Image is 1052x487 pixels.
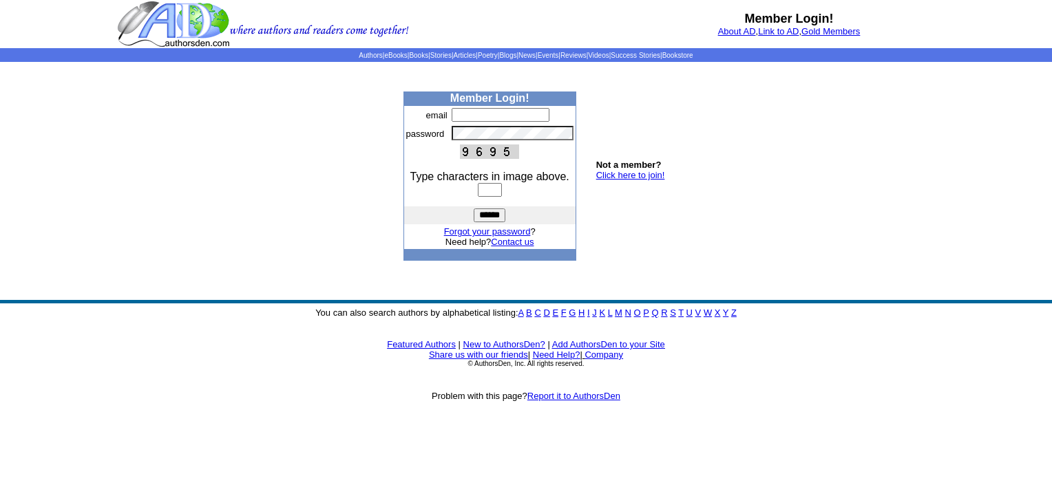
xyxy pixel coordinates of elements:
a: Bookstore [662,52,693,59]
a: eBooks [384,52,407,59]
a: Videos [588,52,609,59]
a: J [592,307,597,318]
a: F [561,307,567,318]
font: password [406,129,445,139]
a: I [587,307,590,318]
a: O [634,307,641,318]
a: Forgot your password [444,226,531,237]
b: Not a member? [596,160,662,170]
a: W [704,307,712,318]
font: You can also search authors by alphabetical listing: [315,307,737,318]
font: ? [444,226,536,237]
a: Stories [430,52,452,59]
font: Problem with this page? [432,391,620,401]
a: Need Help? [533,349,580,360]
font: | [528,349,530,360]
a: Blogs [499,52,516,59]
img: This Is CAPTCHA Image [460,144,519,159]
a: L [608,307,613,318]
a: Articles [454,52,476,59]
a: Click here to join! [596,170,665,180]
a: Link to AD [758,26,799,36]
a: K [599,307,605,318]
a: Poetry [478,52,498,59]
font: Type characters in image above. [410,171,569,182]
a: S [670,307,676,318]
a: Authors [359,52,382,59]
font: | [547,339,549,349]
a: X [715,307,721,318]
a: H [578,307,585,318]
b: Member Login! [450,92,529,104]
b: Member Login! [745,12,834,25]
a: Contact us [491,237,534,247]
a: Featured Authors [387,339,456,349]
a: Reviews [560,52,587,59]
a: P [643,307,649,318]
a: New to AuthorsDen? [463,339,545,349]
a: V [695,307,702,318]
a: T [678,307,684,318]
a: Success Stories [611,52,660,59]
a: Gold Members [801,26,860,36]
a: D [543,307,549,318]
a: Report it to AuthorsDen [527,391,620,401]
a: G [569,307,576,318]
a: A [518,307,524,318]
font: , , [718,26,861,36]
a: Q [651,307,658,318]
a: About AD [718,26,756,36]
font: © AuthorsDen, Inc. All rights reserved. [467,360,584,367]
a: U [686,307,693,318]
a: Y [723,307,728,318]
a: News [518,52,536,59]
a: E [552,307,558,318]
a: C [534,307,540,318]
a: Events [538,52,559,59]
a: Share us with our friends [429,349,528,360]
span: | | | | | | | | | | | | [359,52,693,59]
a: B [526,307,532,318]
font: email [426,110,448,120]
font: | [459,339,461,349]
a: Z [731,307,737,318]
a: N [625,307,631,318]
a: M [615,307,622,318]
a: Books [409,52,428,59]
a: R [661,307,667,318]
a: Company [585,349,623,360]
font: Need help? [445,237,534,247]
font: | [580,349,623,360]
a: Add AuthorsDen to your Site [552,339,665,349]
